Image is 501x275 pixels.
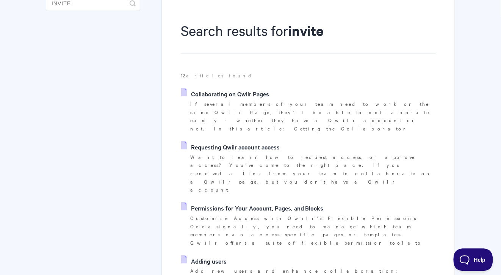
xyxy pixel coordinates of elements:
p: If several members of your team need to work on the same Qwilr Page, they'll be able to collabora... [190,100,436,133]
strong: 12 [181,72,186,79]
p: Customize Access with Qwilr's Flexible Permissions Occasionally, you need to manage which team me... [190,214,436,247]
a: Requesting Qwilr account access [181,141,280,152]
a: Permissions for Your Account, Pages, and Blocks [181,202,324,214]
strong: invite [288,21,324,40]
iframe: Toggle Customer Support [454,248,493,271]
h1: Search results for [181,21,436,54]
a: Adding users [181,255,227,267]
p: articles found [181,71,436,80]
a: Collaborating on Qwilr Pages [181,88,269,99]
p: Want to learn how to request access, or approve access? You've come to the right place. If you re... [190,153,436,194]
